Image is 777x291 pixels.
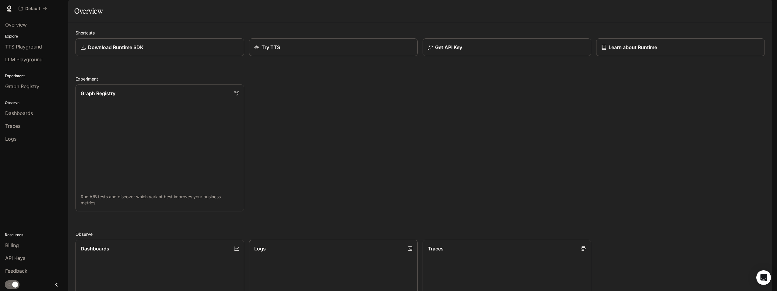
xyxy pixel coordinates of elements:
p: Get API Key [435,44,462,51]
h2: Experiment [76,76,765,82]
p: Logs [254,245,266,252]
h2: Observe [76,231,765,237]
p: Traces [428,245,444,252]
p: Default [25,6,40,11]
p: Learn about Runtime [609,44,657,51]
button: Get API Key [423,38,591,56]
p: Dashboards [81,245,109,252]
h2: Shortcuts [76,30,765,36]
p: Download Runtime SDK [88,44,143,51]
h1: Overview [74,5,103,17]
div: Open Intercom Messenger [756,270,771,285]
button: All workspaces [16,2,50,15]
a: Learn about Runtime [596,38,765,56]
a: Download Runtime SDK [76,38,244,56]
p: Graph Registry [81,90,115,97]
a: Graph RegistryRun A/B tests and discover which variant best improves your business metrics [76,84,244,211]
a: Try TTS [249,38,418,56]
p: Try TTS [262,44,280,51]
p: Run A/B tests and discover which variant best improves your business metrics [81,194,239,206]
